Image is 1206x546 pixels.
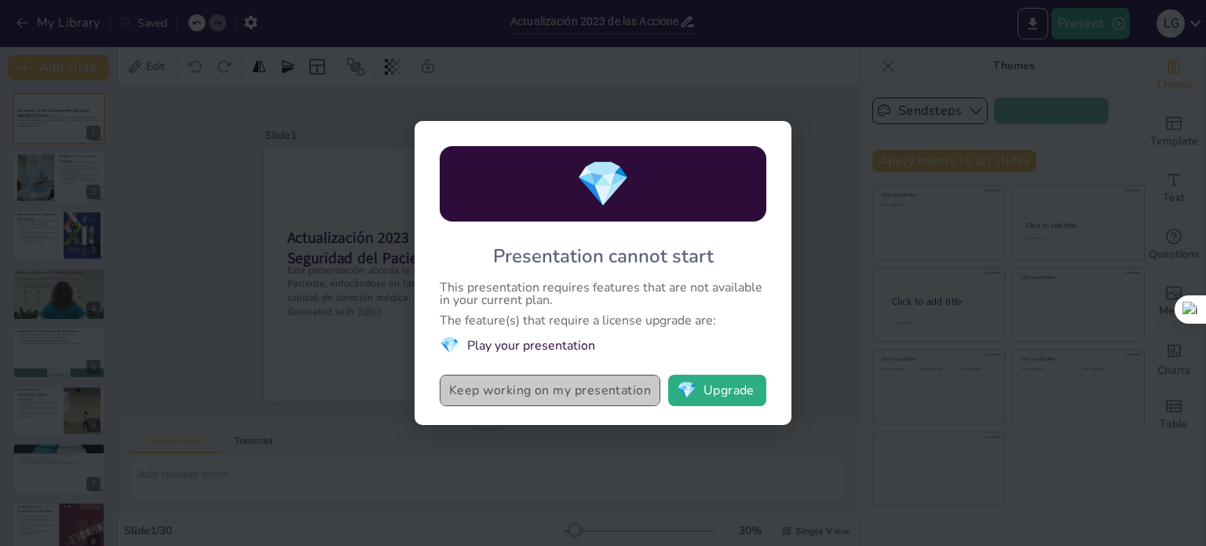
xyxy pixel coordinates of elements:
span: diamond [576,154,630,214]
button: Keep working on my presentation [440,375,660,406]
li: Play your presentation [440,335,766,356]
div: This presentation requires features that are not available in your current plan. [440,281,766,306]
div: Presentation cannot start [493,244,714,269]
div: The feature(s) that require a license upgrade are: [440,314,766,327]
span: diamond [440,335,459,356]
span: diamond [677,383,696,398]
button: diamondUpgrade [668,375,766,406]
